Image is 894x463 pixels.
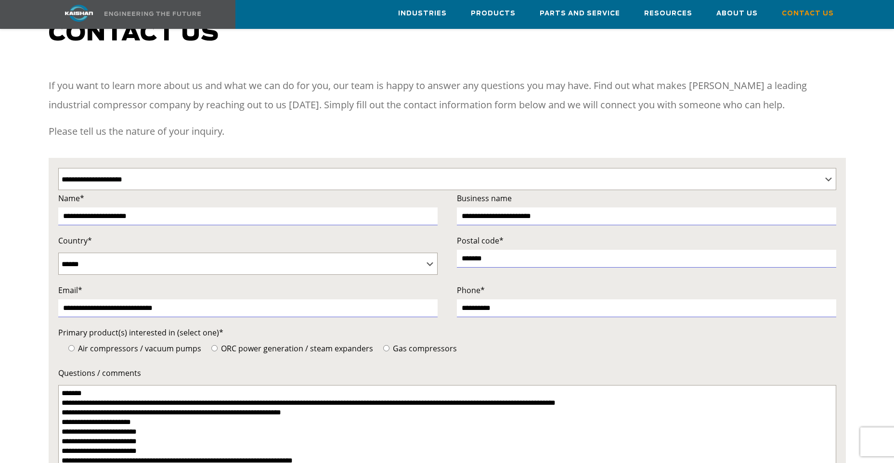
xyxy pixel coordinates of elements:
[76,343,201,354] span: Air compressors / vacuum pumps
[49,122,846,141] p: Please tell us the nature of your inquiry.
[471,8,516,19] span: Products
[644,0,692,26] a: Resources
[398,8,447,19] span: Industries
[43,5,115,22] img: kaishan logo
[398,0,447,26] a: Industries
[540,8,620,19] span: Parts and Service
[58,283,438,297] label: Email*
[58,366,836,380] label: Questions / comments
[471,0,516,26] a: Products
[644,8,692,19] span: Resources
[58,234,438,247] label: Country*
[383,345,389,351] input: Gas compressors
[104,12,201,16] img: Engineering the future
[211,345,218,351] input: ORC power generation / steam expanders
[457,234,836,247] label: Postal code*
[540,0,620,26] a: Parts and Service
[457,192,836,205] label: Business name
[49,76,846,115] p: If you want to learn more about us and what we can do for you, our team is happy to answer any qu...
[58,192,438,205] label: Name*
[68,345,75,351] input: Air compressors / vacuum pumps
[716,0,758,26] a: About Us
[219,343,373,354] span: ORC power generation / steam expanders
[457,283,836,297] label: Phone*
[391,343,457,354] span: Gas compressors
[716,8,758,19] span: About Us
[49,22,219,45] span: Contact us
[782,8,834,19] span: Contact Us
[782,0,834,26] a: Contact Us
